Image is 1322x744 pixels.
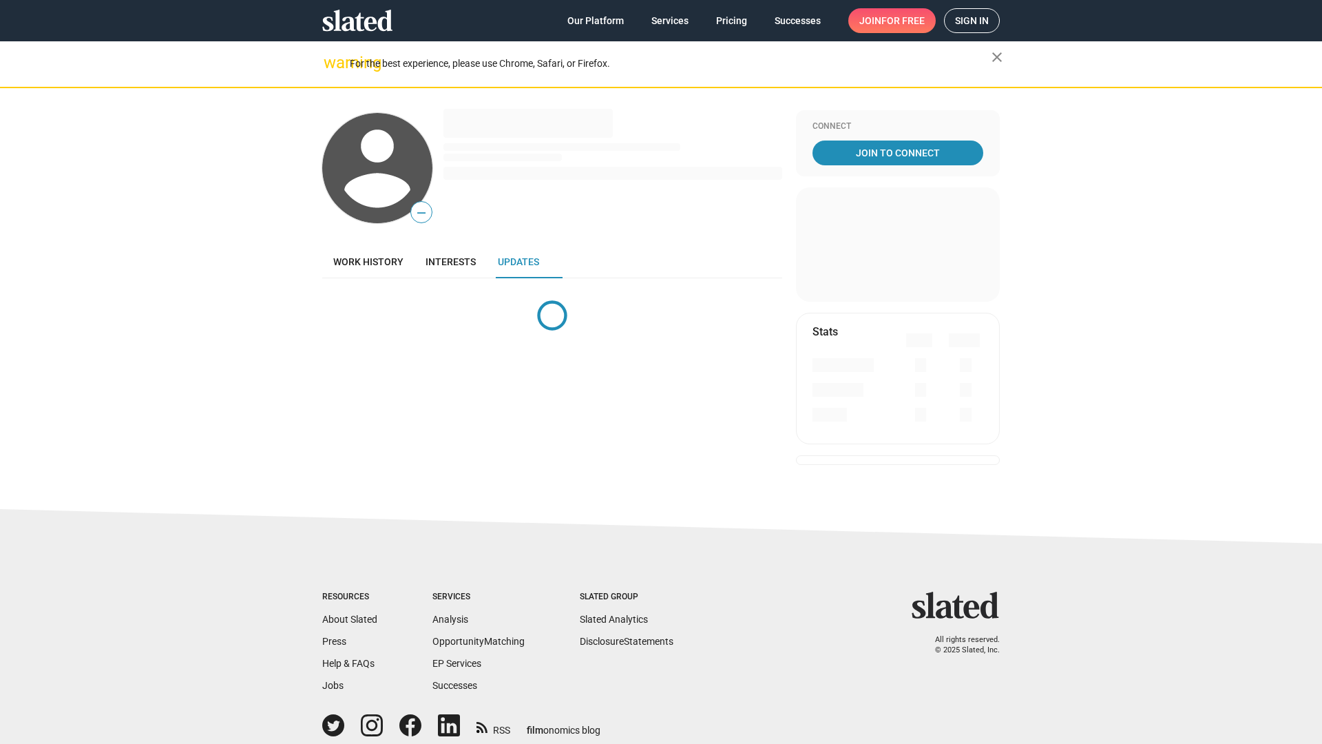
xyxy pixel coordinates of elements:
a: Join To Connect [812,141,983,165]
a: Slated Analytics [580,614,648,625]
a: Sign in [944,8,1000,33]
span: Interests [426,256,476,267]
a: Our Platform [556,8,635,33]
a: About Slated [322,614,377,625]
span: Updates [498,256,539,267]
a: Analysis [432,614,468,625]
span: Pricing [716,8,747,33]
div: Connect [812,121,983,132]
mat-card-title: Stats [812,324,838,339]
span: Join [859,8,925,33]
a: Jobs [322,680,344,691]
a: Interests [415,245,487,278]
div: Resources [322,592,377,603]
a: Press [322,636,346,647]
a: EP Services [432,658,481,669]
a: Services [640,8,700,33]
span: film [527,725,543,736]
span: Successes [775,8,821,33]
p: All rights reserved. © 2025 Slated, Inc. [921,635,1000,655]
span: for free [881,8,925,33]
div: Services [432,592,525,603]
span: Work history [333,256,403,267]
mat-icon: warning [324,54,340,71]
a: Successes [432,680,477,691]
a: Work history [322,245,415,278]
a: filmonomics blog [527,713,600,737]
a: Joinfor free [848,8,936,33]
mat-icon: close [989,49,1005,65]
span: Our Platform [567,8,624,33]
a: Pricing [705,8,758,33]
a: Help & FAQs [322,658,375,669]
div: Slated Group [580,592,673,603]
a: DisclosureStatements [580,636,673,647]
a: OpportunityMatching [432,636,525,647]
span: — [411,204,432,222]
a: RSS [476,716,510,737]
div: For the best experience, please use Chrome, Safari, or Firefox. [350,54,992,73]
span: Join To Connect [815,141,980,165]
span: Sign in [955,9,989,32]
a: Successes [764,8,832,33]
a: Updates [487,245,550,278]
span: Services [651,8,689,33]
